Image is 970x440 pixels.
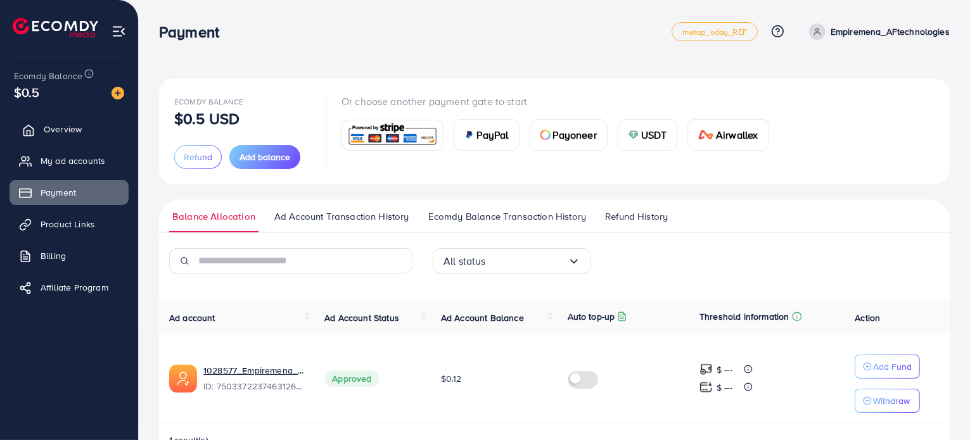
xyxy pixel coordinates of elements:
[341,94,779,109] p: Or choose another payment gate to start
[41,281,108,294] span: Affiliate Program
[14,70,82,82] span: Ecomdy Balance
[10,211,129,237] a: Product Links
[174,145,222,169] button: Refund
[672,22,758,41] a: metap_oday_REF
[428,210,586,223] span: Ecomdy Balance Transaction History
[239,151,290,163] span: Add balance
[699,363,713,376] img: top-up amount
[203,364,304,377] a: 1028577_Empiremena_AFtechnologies_1747014991770
[553,127,597,142] span: Payoneer
[341,120,444,151] a: card
[41,218,95,230] span: Product Links
[682,28,747,36] span: metap_oday_REF
[568,309,615,324] p: Auto top-up
[698,130,713,140] img: card
[873,359,912,374] p: Add Fund
[716,127,758,142] span: Airwallex
[10,148,129,173] a: My ad accounts
[112,87,124,99] img: image
[804,23,950,40] a: Empiremena_AFtechnologies
[229,145,300,169] button: Add balance
[44,123,82,135] span: Overview
[10,180,129,205] a: Payment
[324,311,399,324] span: Ad Account Status
[605,210,668,223] span: Refund History
[203,380,304,393] span: ID: 7503372237463126032
[10,243,129,268] a: Billing
[169,311,215,324] span: Ad account
[444,251,486,271] span: All status
[14,83,40,101] span: $0.5
[159,23,229,41] h3: Payment
[687,119,769,151] a: cardAirwallex
[855,389,920,413] button: Withdraw
[203,364,304,393] div: <span class='underline'>1028577_Empiremena_AFtechnologies_1747014991770</span></br>75033722374631...
[184,151,212,163] span: Refund
[618,119,678,151] a: cardUSDT
[916,383,960,431] iframe: Chat
[855,355,920,379] button: Add Fund
[831,24,950,39] p: Empiremena_AFtechnologies
[699,380,713,394] img: top-up amount
[324,370,379,387] span: Approved
[855,311,880,324] span: Action
[174,111,239,126] p: $0.5 USD
[174,96,243,107] span: Ecomdy Balance
[346,122,439,149] img: card
[454,119,520,151] a: cardPayPal
[717,380,732,395] p: $ ---
[112,24,126,39] img: menu
[873,393,910,408] p: Withdraw
[274,210,409,223] span: Ad Account Transaction History
[441,372,462,385] span: $0.12
[10,275,129,300] a: Affiliate Program
[41,154,105,167] span: My ad accounts
[717,362,732,377] p: $ ---
[10,116,129,142] a: Overview
[477,127,509,142] span: PayPal
[13,18,98,37] img: logo
[41,249,66,262] span: Billing
[486,251,568,271] input: Search for option
[629,130,639,140] img: card
[641,127,667,142] span: USDT
[530,119,608,151] a: cardPayoneer
[172,210,255,223] span: Balance Allocation
[441,311,524,324] span: Ad Account Balance
[464,130,475,140] img: card
[433,248,591,273] div: Search for option
[699,309,789,324] p: Threshold information
[169,365,197,393] img: ic-ads-acc.e4c84228.svg
[540,130,551,140] img: card
[41,186,76,199] span: Payment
